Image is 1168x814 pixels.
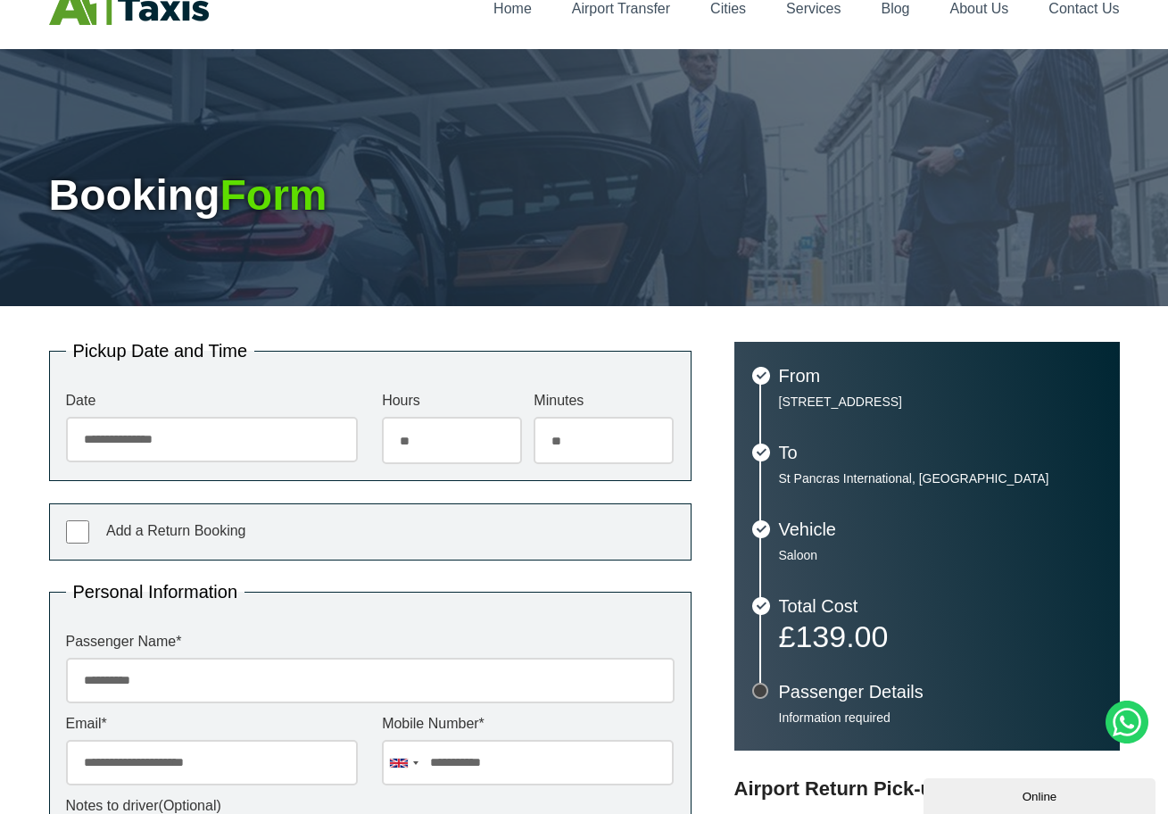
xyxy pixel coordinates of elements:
[66,799,675,813] label: Notes to driver
[779,520,1102,538] h3: Vehicle
[534,394,674,408] label: Minutes
[881,1,909,16] a: Blog
[382,717,674,731] label: Mobile Number
[779,444,1102,461] h3: To
[779,683,1102,701] h3: Passenger Details
[710,1,746,16] a: Cities
[779,394,1102,410] p: [STREET_ADDRESS]
[572,1,670,16] a: Airport Transfer
[66,520,89,544] input: Add a Return Booking
[66,394,358,408] label: Date
[779,547,1102,563] p: Saloon
[779,710,1102,726] p: Information required
[493,1,532,16] a: Home
[779,367,1102,385] h3: From
[49,174,1120,217] h1: Booking
[382,394,522,408] label: Hours
[779,624,1102,649] p: £
[383,741,424,785] div: United Kingdom: +44
[795,619,888,653] span: 139.00
[106,523,246,538] span: Add a Return Booking
[779,470,1102,486] p: St Pancras International, [GEOGRAPHIC_DATA]
[950,1,1009,16] a: About Us
[924,775,1159,814] iframe: chat widget
[66,635,675,649] label: Passenger Name
[66,583,245,601] legend: Personal Information
[220,171,327,219] span: Form
[734,777,1120,801] h3: Airport Return Pick-up Policy
[779,597,1102,615] h3: Total Cost
[1048,1,1119,16] a: Contact Us
[159,798,221,813] span: (Optional)
[66,717,358,731] label: Email
[66,342,255,360] legend: Pickup Date and Time
[786,1,841,16] a: Services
